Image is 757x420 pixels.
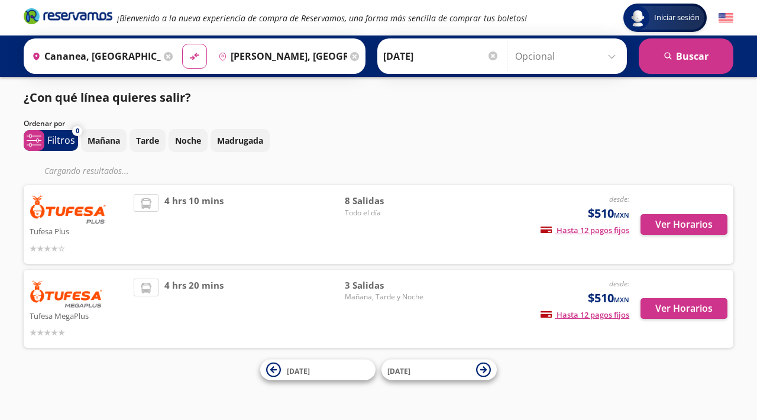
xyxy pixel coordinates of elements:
i: Brand Logo [24,7,112,25]
p: Tarde [136,134,159,147]
a: Brand Logo [24,7,112,28]
p: Tufesa MegaPlus [30,308,128,322]
small: MXN [614,211,629,219]
button: Ver Horarios [640,214,727,235]
span: 8 Salidas [345,194,428,208]
button: Mañana [81,129,127,152]
input: Elegir Fecha [383,41,499,71]
p: ¿Con qué línea quieres salir? [24,89,191,106]
span: $510 [588,289,629,307]
p: Noche [175,134,201,147]
p: Ordenar por [24,118,65,129]
span: Hasta 12 pagos fijos [541,225,629,235]
button: Madrugada [211,129,270,152]
span: Mañana, Tarde y Noche [345,292,428,302]
em: desde: [609,279,629,289]
button: Tarde [130,129,166,152]
button: Ver Horarios [640,298,727,319]
span: 4 hrs 10 mins [164,194,224,255]
button: Noche [169,129,208,152]
em: desde: [609,194,629,204]
span: 4 hrs 20 mins [164,279,224,340]
span: $510 [588,205,629,222]
span: [DATE] [387,366,410,376]
span: 3 Salidas [345,279,428,292]
p: Mañana [88,134,120,147]
button: 0Filtros [24,130,78,151]
input: Buscar Destino [213,41,347,71]
button: [DATE] [381,360,497,380]
img: Tufesa Plus [30,194,106,224]
span: 0 [76,126,79,136]
em: ¡Bienvenido a la nueva experiencia de compra de Reservamos, una forma más sencilla de comprar tus... [117,12,527,24]
img: Tufesa MegaPlus [30,279,103,308]
button: [DATE] [260,360,376,380]
input: Buscar Origen [27,41,161,71]
button: Buscar [639,38,733,74]
p: Madrugada [217,134,263,147]
span: Hasta 12 pagos fijos [541,309,629,320]
small: MXN [614,295,629,304]
em: Cargando resultados ... [44,165,129,176]
span: Todo el día [345,208,428,218]
input: Opcional [515,41,621,71]
p: Filtros [47,133,75,147]
span: [DATE] [287,366,310,376]
p: Tufesa Plus [30,224,128,238]
span: Iniciar sesión [649,12,704,24]
button: English [719,11,733,25]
